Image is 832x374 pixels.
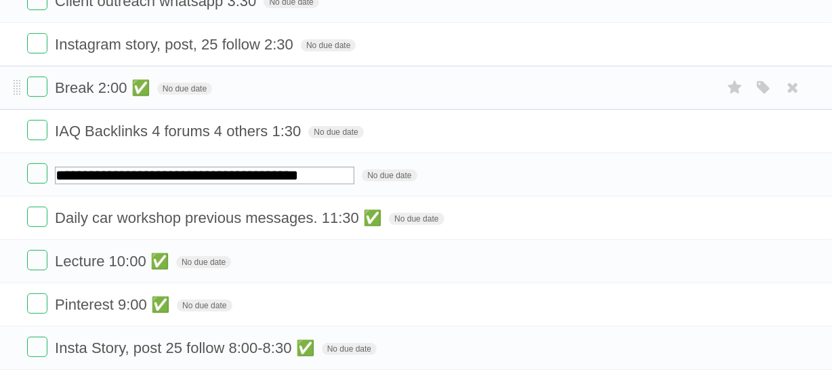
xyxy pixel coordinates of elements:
span: No due date [157,83,212,95]
label: Done [27,250,47,270]
span: Insta Story, post 25 follow 8:00-8:30 ✅ [55,339,317,356]
label: Done [27,293,47,314]
span: No due date [177,299,232,312]
span: IAQ Backlinks 4 forums 4 others 1:30 [55,123,304,140]
label: Done [27,337,47,357]
span: No due date [389,213,444,225]
span: Daily car workshop previous messages. 11:30 ✅ [55,209,385,226]
label: Done [27,163,47,184]
span: Break 2:00 ✅ [55,79,153,96]
span: No due date [308,126,363,138]
label: Star task [722,77,748,99]
span: Instagram story, post, 25 follow 2:30 [55,36,297,53]
span: No due date [301,39,356,51]
span: Lecture 10:00 ✅ [55,253,172,270]
label: Done [27,207,47,227]
label: Done [27,77,47,97]
span: No due date [362,169,417,182]
label: Done [27,33,47,54]
span: Pinterest 9:00 ✅ [55,296,173,313]
span: No due date [176,256,231,268]
label: Done [27,120,47,140]
span: No due date [322,343,377,355]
